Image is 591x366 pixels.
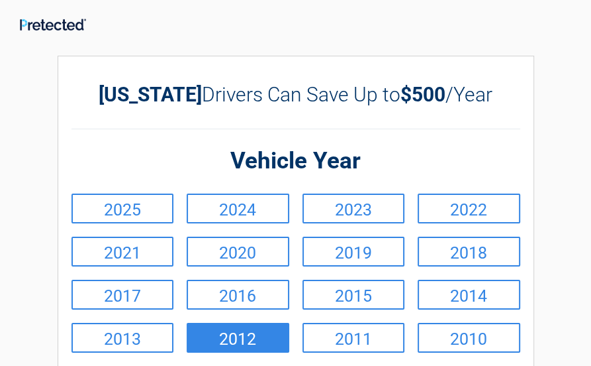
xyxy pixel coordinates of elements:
a: 2022 [418,194,520,223]
a: 2017 [71,280,174,310]
img: Main Logo [20,19,86,30]
a: 2019 [302,237,405,267]
b: [US_STATE] [99,83,202,106]
a: 2011 [302,323,405,353]
a: 2024 [187,194,289,223]
a: 2018 [418,237,520,267]
a: 2025 [71,194,174,223]
a: 2021 [71,237,174,267]
a: 2023 [302,194,405,223]
b: $500 [400,83,445,106]
a: 2020 [187,237,289,267]
a: 2012 [187,323,289,353]
a: 2016 [187,280,289,310]
a: 2014 [418,280,520,310]
a: 2010 [418,323,520,353]
h2: Vehicle Year [71,146,520,177]
a: 2013 [71,323,174,353]
a: 2015 [302,280,405,310]
h2: Drivers Can Save Up to /Year [71,83,520,106]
